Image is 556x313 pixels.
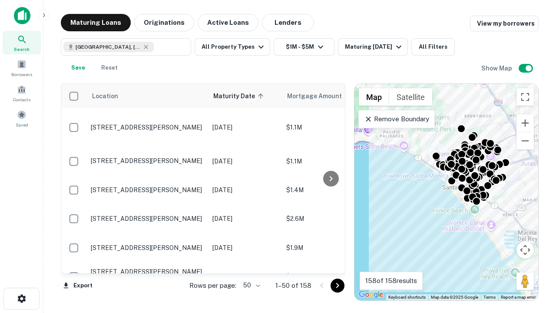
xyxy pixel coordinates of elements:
[516,132,534,150] button: Zoom out
[212,243,278,253] p: [DATE]
[86,84,208,108] th: Location
[286,185,373,195] p: $1.4M
[64,59,92,77] button: Save your search to get updates of matches that match your search criteria.
[287,91,353,101] span: Mortgage Amount
[14,46,30,53] span: Search
[16,121,28,128] span: Saved
[470,16,539,31] a: View my borrowers
[365,276,417,286] p: 158 of 158 results
[357,289,385,300] a: Open this area in Google Maps (opens a new window)
[91,157,204,165] p: [STREET_ADDRESS][PERSON_NAME]
[275,280,311,291] p: 1–50 of 158
[364,114,429,124] p: Remove Boundary
[262,14,314,31] button: Lenders
[513,243,556,285] iframe: Chat Widget
[286,243,373,253] p: $1.9M
[286,214,373,223] p: $2.6M
[331,279,344,293] button: Go to next page
[76,43,141,51] span: [GEOGRAPHIC_DATA], [GEOGRAPHIC_DATA], [GEOGRAPHIC_DATA]
[286,272,373,281] p: $3.4M
[483,295,496,300] a: Terms (opens in new tab)
[240,279,261,292] div: 50
[3,81,41,105] a: Contacts
[282,84,377,108] th: Mortgage Amount
[61,279,95,292] button: Export
[134,14,194,31] button: Originations
[92,91,118,101] span: Location
[195,38,270,56] button: All Property Types
[501,295,536,300] a: Report a map error
[3,31,41,54] a: Search
[388,294,426,300] button: Keyboard shortcuts
[96,59,123,77] button: Reset
[91,186,204,194] p: [STREET_ADDRESS][PERSON_NAME]
[3,107,41,130] a: Saved
[61,14,131,31] button: Maturing Loans
[91,123,204,131] p: [STREET_ADDRESS][PERSON_NAME]
[411,38,455,56] button: All Filters
[91,244,204,252] p: [STREET_ADDRESS][PERSON_NAME]
[431,295,478,300] span: Map data ©2025 Google
[198,14,258,31] button: Active Loans
[212,185,278,195] p: [DATE]
[212,123,278,132] p: [DATE]
[212,156,278,166] p: [DATE]
[354,84,538,300] div: 0 0
[11,71,32,78] span: Borrowers
[345,42,404,52] div: Maturing [DATE]
[481,63,513,73] h6: Show Map
[274,38,334,56] button: $1M - $5M
[91,268,204,276] p: [STREET_ADDRESS][PERSON_NAME]
[212,214,278,223] p: [DATE]
[516,114,534,132] button: Zoom in
[14,7,30,24] img: capitalize-icon.png
[212,272,278,281] p: [DATE]
[208,84,282,108] th: Maturity Date
[359,88,389,106] button: Show street map
[189,280,236,291] p: Rows per page:
[516,241,534,259] button: Map camera controls
[13,96,30,103] span: Contacts
[389,88,432,106] button: Show satellite imagery
[357,289,385,300] img: Google
[286,123,373,132] p: $1.1M
[516,88,534,106] button: Toggle fullscreen view
[338,38,408,56] button: Maturing [DATE]
[286,156,373,166] p: $1.1M
[213,91,266,101] span: Maturity Date
[91,215,204,223] p: [STREET_ADDRESS][PERSON_NAME]
[3,56,41,80] a: Borrowers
